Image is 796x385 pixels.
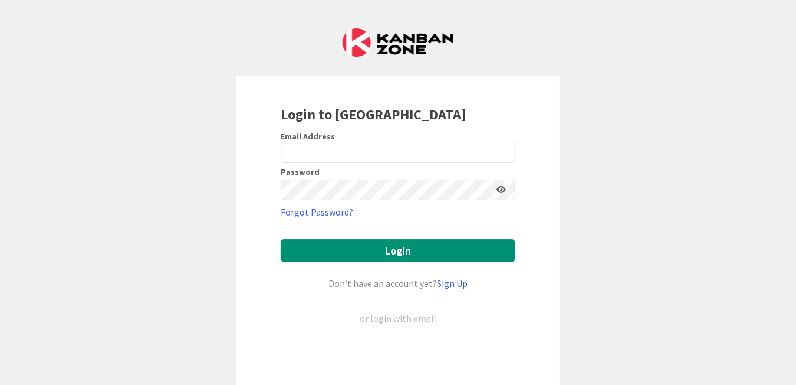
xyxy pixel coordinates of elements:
[281,131,335,142] label: Email Address
[281,205,353,219] a: Forgot Password?
[437,278,468,289] a: Sign Up
[281,239,515,262] button: Login
[281,168,320,176] label: Password
[281,276,515,291] div: Don’t have an account yet?
[343,28,453,57] img: Kanban Zone
[357,311,439,325] div: or login with email
[275,345,521,371] iframe: Sign in with Google Button
[281,105,466,123] b: Login to [GEOGRAPHIC_DATA]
